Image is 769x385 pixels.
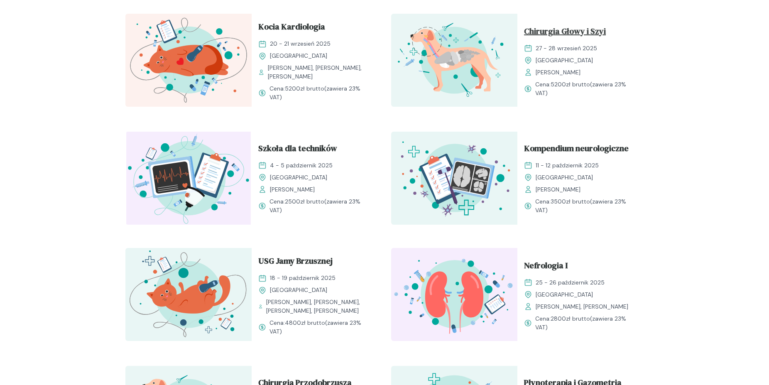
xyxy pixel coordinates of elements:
[266,298,371,315] span: [PERSON_NAME], [PERSON_NAME], [PERSON_NAME], [PERSON_NAME]
[535,197,637,215] span: Cena: (zawiera 23% VAT)
[536,278,605,287] span: 25 - 26 październik 2025
[258,142,337,158] span: Szkoła dla techników
[535,314,637,332] span: Cena: (zawiera 23% VAT)
[551,198,590,205] span: 3500 zł brutto
[536,302,628,311] span: [PERSON_NAME], [PERSON_NAME]
[524,142,629,158] span: Kompendium neurologiczne
[551,315,590,322] span: 2800 zł brutto
[285,198,324,205] span: 2500 zł brutto
[535,80,637,98] span: Cena: (zawiera 23% VAT)
[536,68,580,77] span: [PERSON_NAME]
[270,161,333,170] span: 4 - 5 październik 2025
[524,142,637,158] a: Kompendium neurologiczne
[536,185,580,194] span: [PERSON_NAME]
[258,255,333,270] span: USG Jamy Brzusznej
[536,161,599,170] span: 11 - 12 październik 2025
[268,64,371,81] span: [PERSON_NAME], [PERSON_NAME], [PERSON_NAME]
[285,319,325,326] span: 4800 zł brutto
[536,173,593,182] span: [GEOGRAPHIC_DATA]
[551,81,590,88] span: 5200 zł brutto
[524,259,637,275] a: Nefrologia I
[524,259,568,275] span: Nefrologia I
[536,56,593,65] span: [GEOGRAPHIC_DATA]
[258,20,371,36] a: Kocia Kardiologia
[524,25,637,41] a: Chirurgia Głowy i Szyi
[285,85,324,92] span: 5200 zł brutto
[270,39,331,48] span: 20 - 21 wrzesień 2025
[125,248,252,341] img: ZpbG_h5LeNNTxNnP_USG_JB_T.svg
[269,84,371,102] span: Cena: (zawiera 23% VAT)
[270,51,327,60] span: [GEOGRAPHIC_DATA]
[269,197,371,215] span: Cena: (zawiera 23% VAT)
[258,20,325,36] span: Kocia Kardiologia
[258,255,371,270] a: USG Jamy Brzusznej
[270,173,327,182] span: [GEOGRAPHIC_DATA]
[270,286,327,294] span: [GEOGRAPHIC_DATA]
[391,248,517,341] img: ZpbSsR5LeNNTxNrh_Nefro_T.svg
[524,25,606,41] span: Chirurgia Głowy i Szyi
[536,44,597,53] span: 27 - 28 wrzesień 2025
[270,185,315,194] span: [PERSON_NAME]
[391,14,517,107] img: ZqFXfB5LeNNTxeHy_ChiruGS_T.svg
[125,132,252,225] img: Z2B_FZbqstJ98k08_Technicy_T.svg
[391,132,517,225] img: Z2B805bqstJ98kzs_Neuro_T.svg
[536,290,593,299] span: [GEOGRAPHIC_DATA]
[269,319,371,336] span: Cena: (zawiera 23% VAT)
[258,142,371,158] a: Szkoła dla techników
[125,14,252,107] img: aHfXlEMqNJQqH-jZ_KociaKardio_T.svg
[270,274,336,282] span: 18 - 19 październik 2025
